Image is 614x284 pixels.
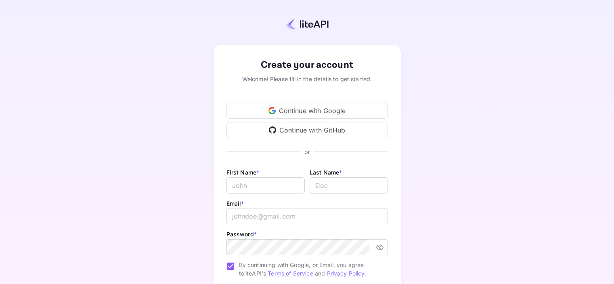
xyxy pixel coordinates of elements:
div: Create your account [226,58,388,72]
div: Continue with GitHub [226,122,388,138]
div: Continue with Google [226,103,388,119]
label: Email [226,200,244,207]
img: liteapi [286,18,329,30]
input: johndoe@gmail.com [226,208,388,224]
label: Last Name [310,169,342,176]
span: By continuing with Google, or Email, you agree to liteAPI's and [239,261,381,278]
button: toggle password visibility [373,240,387,255]
a: Terms of Service [268,270,313,277]
label: First Name [226,169,260,176]
a: Privacy Policy. [327,270,366,277]
label: Password [226,231,257,238]
input: John [226,177,305,194]
div: Welcome! Please fill in the details to get started. [226,75,388,83]
input: Doe [310,177,388,194]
